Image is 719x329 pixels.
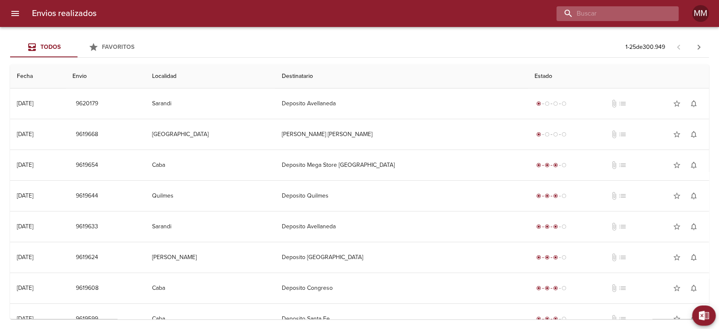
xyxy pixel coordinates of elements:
[668,310,685,327] button: Agregar a favoritos
[690,130,698,139] span: notifications_none
[76,129,98,140] span: 9619668
[668,249,685,266] button: Agregar a favoritos
[689,37,709,57] span: Pagina siguiente
[668,187,685,204] button: Agregar a favoritos
[536,132,541,137] span: radio_button_checked
[673,253,681,262] span: star_border
[685,187,702,204] button: Activar notificaciones
[10,37,145,57] div: Tabs Envios
[610,222,618,231] span: No tiene documentos adjuntos
[5,3,25,24] button: menu
[625,43,665,51] p: 1 - 25 de 300.949
[535,284,568,292] div: En viaje
[72,127,102,142] button: 9619668
[618,222,627,231] span: No tiene pedido asociado
[673,99,681,108] span: star_border
[610,192,618,200] span: No tiene documentos adjuntos
[668,43,689,51] span: Pagina anterior
[690,99,698,108] span: notifications_none
[536,224,541,229] span: radio_button_checked
[76,222,98,232] span: 9619633
[561,193,567,198] span: radio_button_unchecked
[553,316,558,321] span: radio_button_checked
[72,311,102,327] button: 9619599
[72,219,102,235] button: 9619633
[610,284,618,292] span: No tiene documentos adjuntos
[545,101,550,106] span: radio_button_unchecked
[535,161,568,169] div: En viaje
[692,5,709,22] div: MM
[610,161,618,169] span: No tiene documentos adjuntos
[673,192,681,200] span: star_border
[561,132,567,137] span: radio_button_unchecked
[561,316,567,321] span: radio_button_unchecked
[145,64,275,88] th: Localidad
[553,163,558,168] span: radio_button_checked
[545,132,550,137] span: radio_button_unchecked
[536,101,541,106] span: radio_button_checked
[275,150,527,180] td: Deposito Mega Store [GEOGRAPHIC_DATA]
[275,119,527,150] td: [PERSON_NAME] [PERSON_NAME]
[17,315,33,322] div: [DATE]
[668,218,685,235] button: Agregar a favoritos
[690,253,698,262] span: notifications_none
[668,95,685,112] button: Agregar a favoritos
[145,150,275,180] td: Caba
[536,286,541,291] span: radio_button_checked
[536,316,541,321] span: radio_button_checked
[618,253,627,262] span: No tiene pedido asociado
[275,273,527,303] td: Deposito Congreso
[553,286,558,291] span: radio_button_checked
[275,211,527,242] td: Deposito Avellaneda
[618,192,627,200] span: No tiene pedido asociado
[545,163,550,168] span: radio_button_checked
[76,283,99,294] span: 9619608
[535,315,568,323] div: En viaje
[145,211,275,242] td: Sarandi
[535,253,568,262] div: En viaje
[72,250,102,265] button: 9619624
[72,96,102,112] button: 9620179
[690,284,698,292] span: notifications_none
[535,192,568,200] div: En viaje
[17,192,33,199] div: [DATE]
[553,193,558,198] span: radio_button_checked
[10,64,66,88] th: Fecha
[17,284,33,292] div: [DATE]
[618,130,627,139] span: No tiene pedido asociado
[561,224,567,229] span: radio_button_unchecked
[673,161,681,169] span: star_border
[610,99,618,108] span: No tiene documentos adjuntos
[668,157,685,174] button: Agregar a favoritos
[692,5,709,22] div: Abrir información de usuario
[618,99,627,108] span: No tiene pedido asociado
[66,64,145,88] th: Envio
[618,284,627,292] span: No tiene pedido asociado
[545,316,550,321] span: radio_button_checked
[40,43,61,51] span: Todos
[72,281,102,296] button: 9619608
[145,119,275,150] td: [GEOGRAPHIC_DATA]
[673,284,681,292] span: star_border
[536,193,541,198] span: radio_button_checked
[536,255,541,260] span: radio_button_checked
[553,224,558,229] span: radio_button_checked
[275,88,527,119] td: Deposito Avellaneda
[72,158,102,173] button: 9619654
[275,64,527,88] th: Destinatario
[535,99,568,108] div: Generado
[618,161,627,169] span: No tiene pedido asociado
[685,95,702,112] button: Activar notificaciones
[535,222,568,231] div: En viaje
[145,88,275,119] td: Sarandi
[610,253,618,262] span: No tiene documentos adjuntos
[17,161,33,169] div: [DATE]
[618,315,627,323] span: No tiene pedido asociado
[545,224,550,229] span: radio_button_checked
[685,218,702,235] button: Activar notificaciones
[668,126,685,143] button: Agregar a favoritos
[275,242,527,273] td: Deposito [GEOGRAPHIC_DATA]
[17,100,33,107] div: [DATE]
[545,193,550,198] span: radio_button_checked
[76,191,98,201] span: 9619644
